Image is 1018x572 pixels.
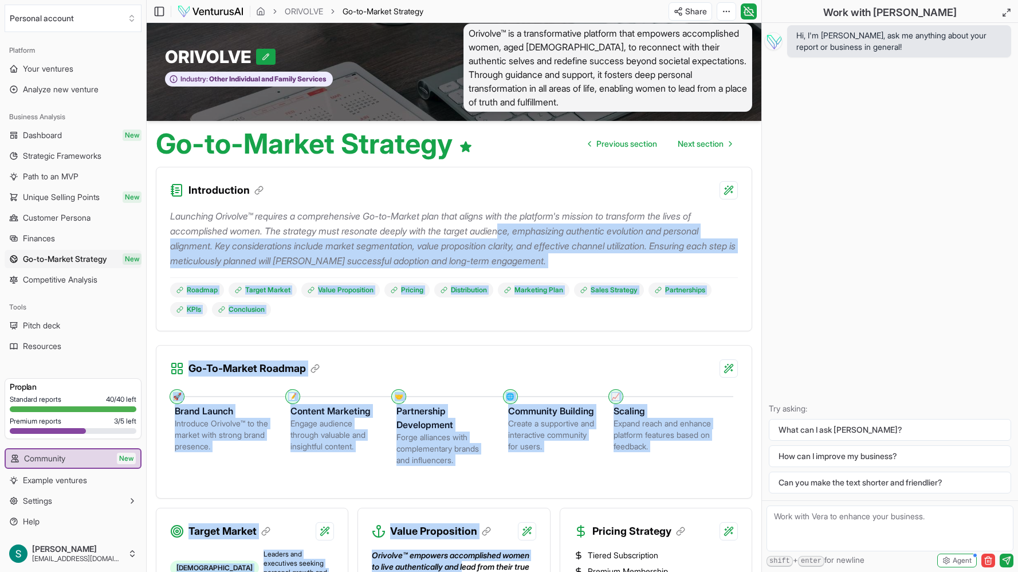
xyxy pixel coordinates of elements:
a: Value Proposition [301,283,380,297]
span: New [117,453,136,464]
span: Competitive Analysis [23,274,97,285]
div: 📈 [611,392,620,401]
span: Agent [953,556,972,565]
a: Distribution [434,283,493,297]
div: Expand reach and enhance platform features based on feedback. [614,418,715,452]
h3: Target Market [188,523,270,539]
span: [PERSON_NAME] [32,544,123,554]
button: Industry:Other Individual and Family Services [165,72,333,87]
a: Target Market [229,283,297,297]
a: KPIs [170,302,207,317]
span: Community [24,453,65,464]
a: Marketing Plan [498,283,569,297]
span: Premium reports [10,417,61,426]
a: Go-to-Market StrategyNew [5,250,142,268]
span: New [123,191,142,203]
span: Hi, I'm [PERSON_NAME], ask me anything about your report or business in general! [796,30,1002,53]
a: ORIVOLVE [285,6,323,17]
span: ORIVOLVE [165,46,256,67]
button: Share [669,2,712,21]
h3: Content Marketing [290,404,379,418]
span: Resources [23,340,61,352]
div: Engage audience through valuable and insightful content. [290,418,379,452]
a: Finances [5,229,142,248]
span: Pitch deck [23,320,60,331]
a: Go to previous page [579,132,666,155]
span: Share [685,6,707,17]
a: Unique Selling PointsNew [5,188,142,206]
button: Settings [5,492,142,510]
span: [EMAIL_ADDRESS][DOMAIN_NAME] [32,554,123,563]
h3: Pricing Strategy [592,523,685,539]
img: logo [177,5,244,18]
span: New [123,253,142,265]
a: Sales Strategy [574,283,644,297]
a: Pitch deck [5,316,142,335]
img: Vera [764,32,783,50]
a: Help [5,512,142,531]
button: How can I improve my business? [769,445,1011,467]
span: Standard reports [10,395,61,404]
h3: Partnership Development [396,404,489,432]
h2: Work with [PERSON_NAME] [823,5,957,21]
span: 40 / 40 left [106,395,136,404]
p: Launching Orivolve™ requires a comprehensive Go-to-Market plan that aligns with the platform's mi... [170,209,738,268]
a: Analyze new venture [5,80,142,99]
div: Introduce Orivolve™ to the market with strong brand presence. [175,418,272,452]
a: CommunityNew [6,449,140,468]
a: Your ventures [5,60,142,78]
span: Go-to-Market Strategy [343,6,423,17]
a: Conclusion [212,302,271,317]
a: Strategic Frameworks [5,147,142,165]
kbd: enter [798,556,824,567]
img: ACg8ocI4DT22SISRMP8Uz-zYaEh3F0ocLSfzDZGqRowsoWe8O12Qsg=s96-c [9,544,27,563]
h3: Scaling [614,404,715,418]
div: Forge alliances with complementary brands and influencers. [396,432,489,466]
a: Roadmap [170,283,224,297]
span: Analyze new venture [23,84,99,95]
span: Orivolve™ is a transformative platform that empowers accomplished women, aged [DEMOGRAPHIC_DATA],... [463,23,753,112]
span: Settings [23,495,52,507]
a: Path to an MVP [5,167,142,186]
div: Business Analysis [5,108,142,126]
p: Try asking: [769,403,1011,414]
span: Dashboard [23,130,62,141]
a: Go to next page [669,132,741,155]
span: Path to an MVP [23,171,78,182]
h3: Go-To-Market Roadmap [188,361,320,377]
h3: Community Building [508,404,595,418]
span: Go-to-Market Strategy [343,6,423,16]
h3: Pro plan [10,381,136,393]
span: 3 / 5 left [114,417,136,426]
span: Customer Persona [23,212,91,224]
a: Resources [5,337,142,355]
span: Finances [23,233,55,244]
div: 🚀 [172,392,182,401]
a: Pricing [384,283,430,297]
div: Platform [5,41,142,60]
span: Example ventures [23,475,87,486]
span: Strategic Frameworks [23,150,101,162]
div: 🤝 [394,392,403,401]
h1: Go-to-Market Strategy [156,130,473,158]
button: Can you make the text shorter and friendlier? [769,472,1011,493]
li: Tiered Subscription [574,550,738,561]
a: Example ventures [5,471,142,489]
div: 🌐 [506,392,515,401]
a: Partnerships [648,283,712,297]
h3: Value Proposition [390,523,491,539]
span: Previous section [596,138,657,150]
span: Industry: [180,75,208,84]
kbd: shift [767,556,793,567]
span: Unique Selling Points [23,191,100,203]
span: Other Individual and Family Services [208,75,327,84]
span: + for newline [767,554,864,567]
nav: pagination [579,132,741,155]
span: Go-to-Market Strategy [23,253,107,265]
button: [PERSON_NAME][EMAIL_ADDRESS][DOMAIN_NAME] [5,540,142,567]
h3: Brand Launch [175,404,272,418]
span: Next section [678,138,724,150]
a: DashboardNew [5,126,142,144]
a: Customer Persona [5,209,142,227]
div: Tools [5,298,142,316]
